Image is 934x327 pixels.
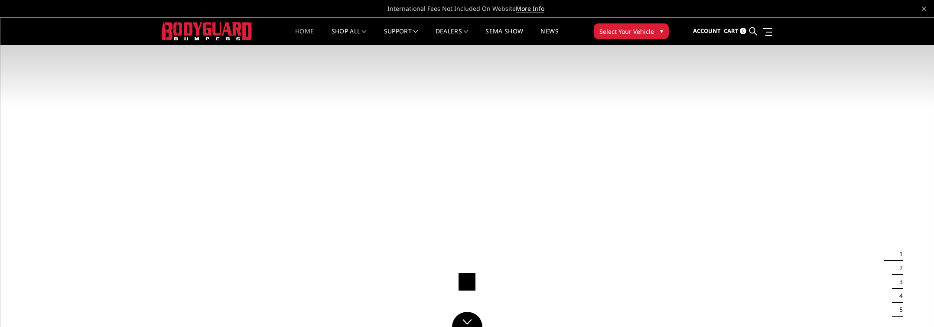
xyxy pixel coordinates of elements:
button: 2 of 5 [894,261,903,275]
span: 0 [740,28,746,34]
a: Home [295,28,314,45]
a: News [540,28,558,45]
a: shop all [332,28,367,45]
span: Account [693,27,721,35]
a: SEMA Show [485,28,523,45]
a: More Info [516,4,544,13]
a: Support [384,28,418,45]
span: Select Your Vehicle [599,27,654,36]
button: 3 of 5 [894,275,903,289]
span: Cart [724,27,739,35]
img: BODYGUARD BUMPERS [162,22,253,40]
span: ▾ [660,26,663,36]
button: 4 of 5 [894,289,903,303]
button: 1 of 5 [894,247,903,261]
a: Dealers [436,28,469,45]
a: Click to Down [452,312,482,327]
a: Cart 0 [724,20,746,43]
a: Account [693,20,721,43]
button: Select Your Vehicle [594,23,669,39]
button: 5 of 5 [894,303,903,317]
